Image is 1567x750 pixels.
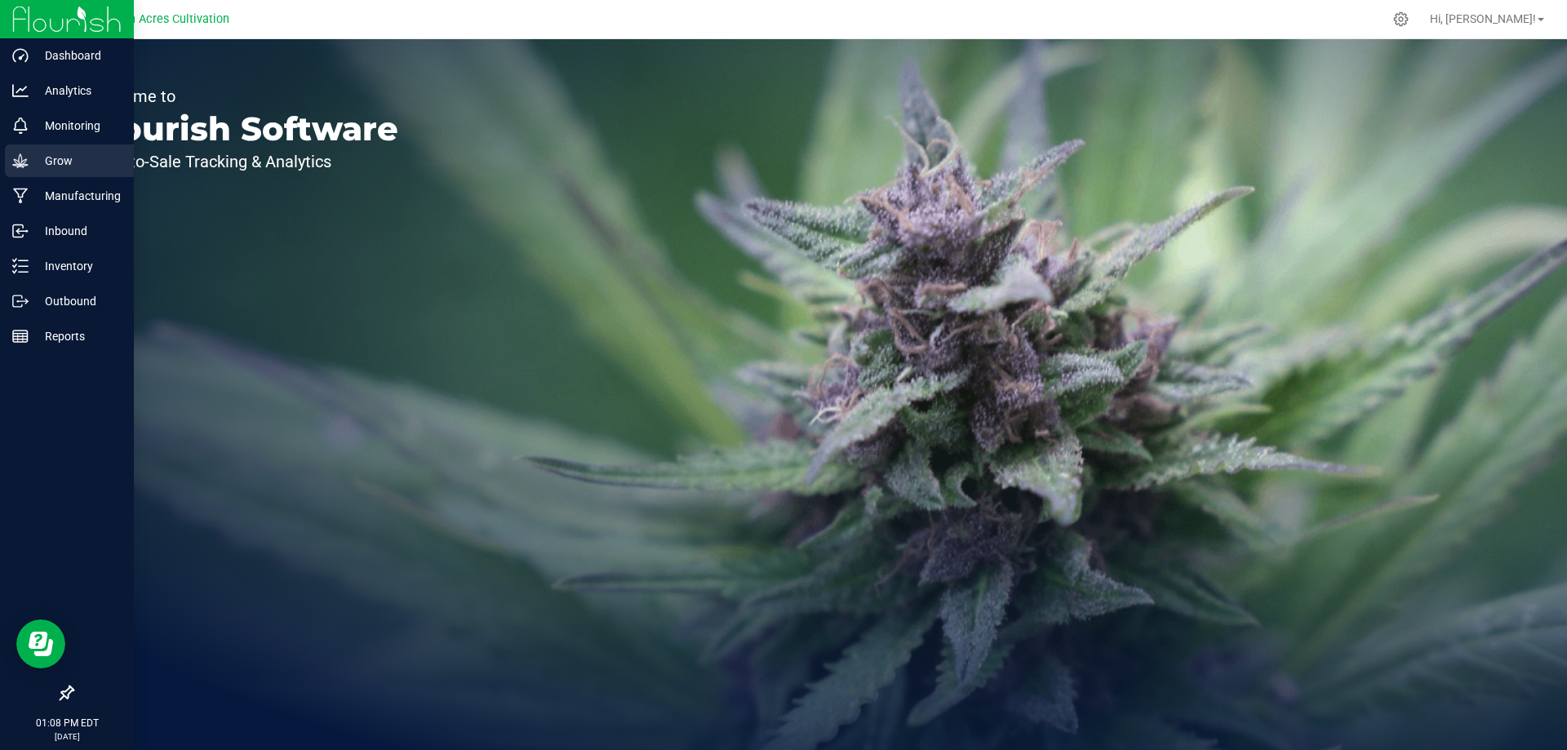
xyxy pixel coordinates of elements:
[1430,12,1536,25] span: Hi, [PERSON_NAME]!
[29,256,127,276] p: Inventory
[12,153,29,169] inline-svg: Grow
[29,81,127,100] p: Analytics
[29,221,127,241] p: Inbound
[29,186,127,206] p: Manufacturing
[104,12,229,26] span: Green Acres Cultivation
[12,118,29,134] inline-svg: Monitoring
[12,258,29,274] inline-svg: Inventory
[12,188,29,204] inline-svg: Manufacturing
[12,293,29,309] inline-svg: Outbound
[16,619,65,668] iframe: Resource center
[29,291,127,311] p: Outbound
[12,82,29,99] inline-svg: Analytics
[12,328,29,344] inline-svg: Reports
[12,47,29,64] inline-svg: Dashboard
[29,46,127,65] p: Dashboard
[88,153,398,170] p: Seed-to-Sale Tracking & Analytics
[12,223,29,239] inline-svg: Inbound
[29,116,127,135] p: Monitoring
[7,730,127,743] p: [DATE]
[1391,11,1411,27] div: Manage settings
[7,716,127,730] p: 01:08 PM EDT
[29,326,127,346] p: Reports
[29,151,127,171] p: Grow
[88,88,398,104] p: Welcome to
[88,113,398,145] p: Flourish Software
